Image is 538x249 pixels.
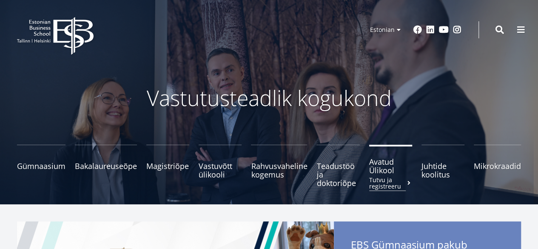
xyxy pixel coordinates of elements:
[426,26,435,34] a: Linkedin
[146,162,189,170] span: Magistriõpe
[44,85,495,111] p: Vastutusteadlik kogukond
[17,162,65,170] span: Gümnaasium
[413,26,422,34] a: Facebook
[251,162,307,179] span: Rahvusvaheline kogemus
[439,26,449,34] a: Youtube
[474,145,521,187] a: Mikrokraadid
[251,145,307,187] a: Rahvusvaheline kogemus
[75,162,137,170] span: Bakalaureuseõpe
[199,145,242,187] a: Vastuvõtt ülikooli
[146,145,189,187] a: Magistriõpe
[369,157,412,175] span: Avatud Ülikool
[453,26,461,34] a: Instagram
[75,145,137,187] a: Bakalaureuseõpe
[316,162,359,187] span: Teadustöö ja doktoriõpe
[421,162,464,179] span: Juhtide koolitus
[369,177,412,189] small: Tutvu ja registreeru
[316,145,359,187] a: Teadustöö ja doktoriõpe
[369,145,412,187] a: Avatud ÜlikoolTutvu ja registreeru
[421,145,464,187] a: Juhtide koolitus
[474,162,521,170] span: Mikrokraadid
[199,162,242,179] span: Vastuvõtt ülikooli
[17,145,65,187] a: Gümnaasium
